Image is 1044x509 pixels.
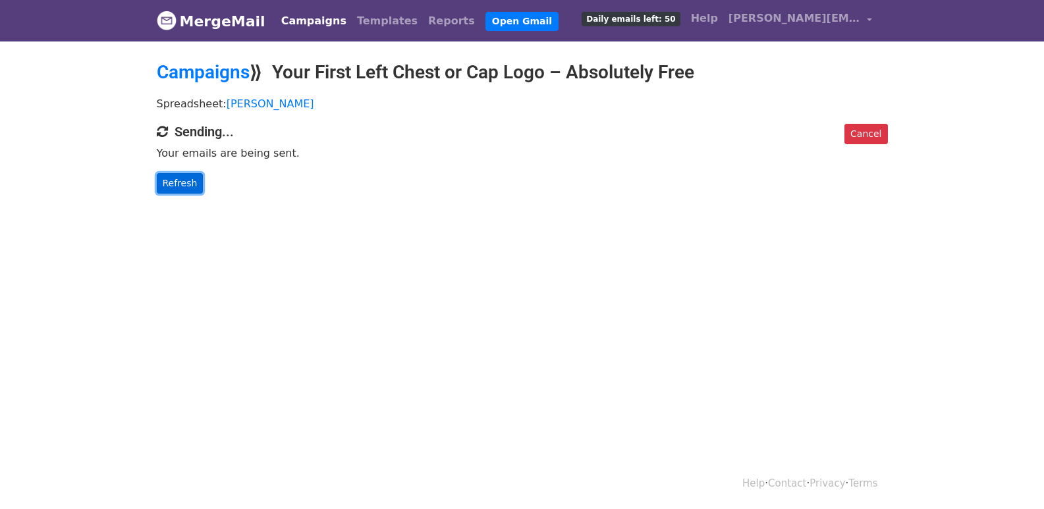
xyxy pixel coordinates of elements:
[848,477,877,489] a: Terms
[728,11,860,26] span: [PERSON_NAME][EMAIL_ADDRESS][DOMAIN_NAME]
[485,12,559,31] a: Open Gmail
[157,146,888,160] p: Your emails are being sent.
[157,11,177,30] img: MergeMail logo
[723,5,877,36] a: [PERSON_NAME][EMAIL_ADDRESS][DOMAIN_NAME]
[157,7,265,35] a: MergeMail
[582,12,680,26] span: Daily emails left: 50
[576,5,685,32] a: Daily emails left: 50
[686,5,723,32] a: Help
[978,446,1044,509] iframe: Chat Widget
[810,477,845,489] a: Privacy
[227,97,314,110] a: [PERSON_NAME]
[157,124,888,140] h4: Sending...
[423,8,480,34] a: Reports
[352,8,423,34] a: Templates
[742,477,765,489] a: Help
[844,124,887,144] a: Cancel
[768,477,806,489] a: Contact
[157,97,888,111] p: Spreadsheet:
[157,173,204,194] a: Refresh
[276,8,352,34] a: Campaigns
[157,61,250,83] a: Campaigns
[157,61,888,84] h2: ⟫ Your First Left Chest or Cap Logo – Absolutely Free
